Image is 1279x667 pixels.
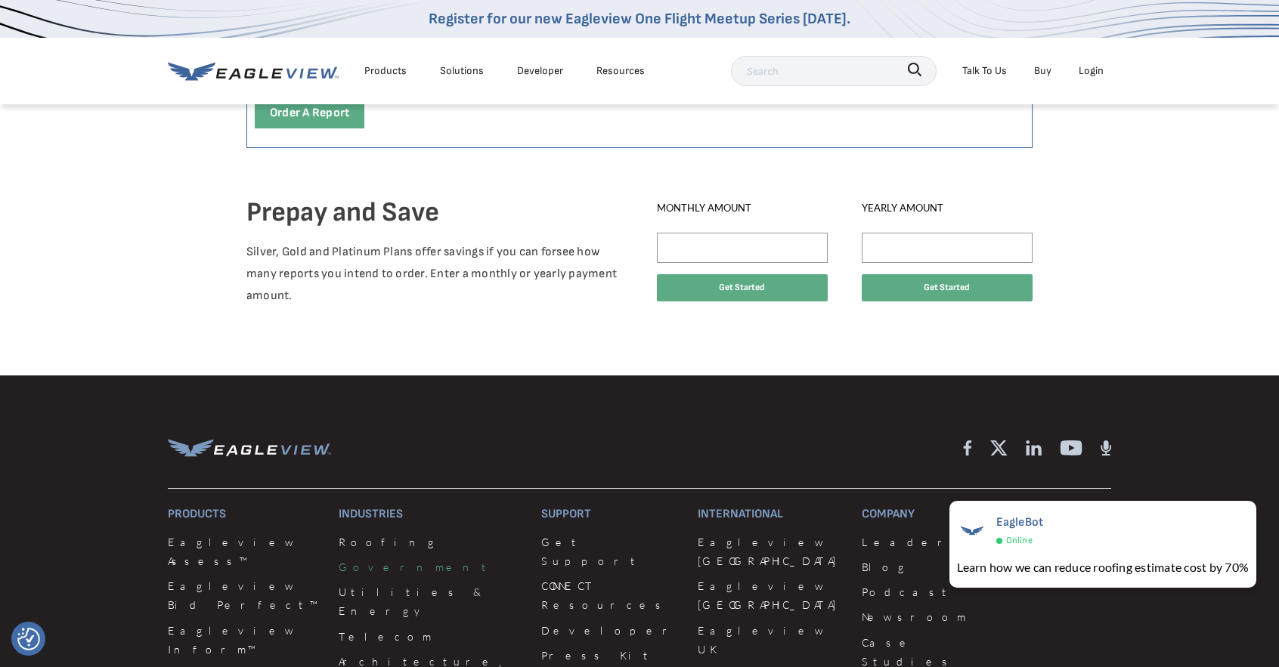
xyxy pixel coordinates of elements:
[168,621,321,659] a: Eagleview Inform™
[698,533,844,570] a: Eagleview [GEOGRAPHIC_DATA]
[596,61,645,80] div: Resources
[1079,61,1104,80] div: Login
[339,627,523,646] a: Telecom
[862,507,1014,521] h3: Company
[168,576,321,614] a: Eagleview Bid Perfect™
[1034,61,1051,80] a: Buy
[541,621,680,640] a: Developer
[698,576,844,614] a: Eagleview [GEOGRAPHIC_DATA]
[246,242,623,307] p: Silver, Gold and Platinum Plans offer savings if you can forsee how many reports you intend to or...
[541,576,680,614] a: CONNECT Resources
[541,533,680,570] a: Get Support
[862,582,1014,601] a: Podcast
[862,533,1014,551] a: Leadership
[957,515,987,545] img: EagleBot
[957,558,1249,576] div: Learn how we can reduce roofing estimate cost by 70%
[731,56,937,86] input: Search
[657,201,828,215] label: Monthly Amount
[862,274,1033,301] button: Get Started
[541,646,680,665] a: Press Kit
[17,628,40,650] img: Revisit consent button
[698,507,844,521] h3: International
[996,515,1044,530] span: EagleBot
[962,61,1007,80] div: Talk To Us
[255,97,364,128] a: Order a report
[17,628,40,650] button: Consent Preferences
[657,274,828,301] button: Get Started
[429,10,850,28] a: Register for our new Eagleview One Flight Meetup Series [DATE].
[246,196,623,231] h4: Prepay and Save
[339,507,523,521] h3: Industries
[541,507,680,521] h3: Support
[168,507,321,521] h3: Products
[862,607,1014,626] a: Newsroom
[862,201,1033,215] label: Yearly Amount
[862,557,1014,576] a: Blog
[339,582,523,620] a: Utilities & Energy
[339,557,523,576] a: Government
[168,533,321,570] a: Eagleview Assess™
[364,61,407,80] div: Products
[440,61,484,80] div: Solutions
[517,61,563,80] a: Developer
[1006,533,1033,549] span: Online
[339,533,523,551] a: Roofing
[698,621,844,659] a: Eagleview UK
